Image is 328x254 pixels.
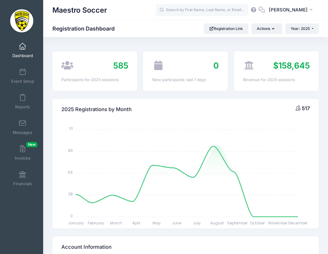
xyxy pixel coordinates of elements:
[13,130,32,135] span: Messages
[8,40,37,61] a: Dashboard
[250,221,265,226] tspan: October
[133,221,141,226] tspan: April
[61,77,128,83] div: Participants for 2025 sessions
[15,156,31,161] span: Invoices
[52,3,107,17] h1: Maestro Soccer
[302,105,310,111] span: 517
[156,4,248,16] input: Search by First Name, Last Name, or Email...
[88,221,104,226] tspan: February
[113,60,128,70] span: 585
[68,148,73,153] tspan: 83
[213,60,219,70] span: 0
[68,191,73,197] tspan: 28
[172,221,182,226] tspan: June
[251,23,282,34] button: Actions
[52,25,120,32] h1: Registration Dashboard
[268,221,288,226] tspan: November
[11,79,34,84] span: Event Setup
[10,9,33,32] img: Maestro Soccer
[13,181,32,186] span: Financials
[193,221,201,226] tspan: July
[153,221,161,226] tspan: May
[68,170,73,175] tspan: 56
[243,77,310,83] div: Revenue for 2025 sessions
[68,221,84,226] tspan: January
[8,65,37,87] a: Event Setup
[15,104,30,110] span: Reports
[204,23,248,34] a: Registration Link
[8,116,37,138] a: Messages
[152,77,219,83] div: New participants: last 7 days
[289,221,308,226] tspan: December
[273,60,310,70] span: $158,645
[8,168,37,189] a: Financials
[26,142,37,147] span: New
[265,3,319,17] button: [PERSON_NAME]
[8,91,37,112] a: Reports
[69,126,73,131] tspan: 111
[110,221,122,226] tspan: March
[70,213,73,219] tspan: 0
[61,101,132,119] h4: 2025 Registrations by Month
[269,6,308,13] span: [PERSON_NAME]
[211,221,224,226] tspan: August
[8,142,37,164] a: InvoicesNew
[291,26,310,31] span: Year: 2025
[285,23,319,34] button: Year: 2025
[227,221,248,226] tspan: September
[12,53,33,58] span: Dashboard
